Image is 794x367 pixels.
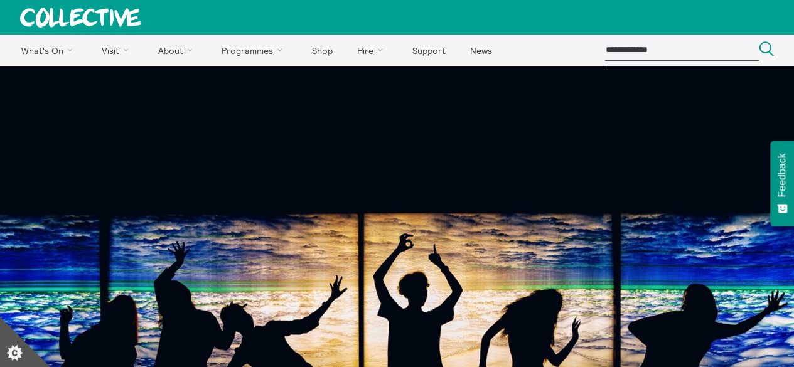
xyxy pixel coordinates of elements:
[776,153,788,197] span: Feedback
[10,35,89,66] a: What's On
[401,35,456,66] a: Support
[211,35,299,66] a: Programmes
[301,35,343,66] a: Shop
[459,35,503,66] a: News
[346,35,399,66] a: Hire
[91,35,145,66] a: Visit
[770,141,794,226] button: Feedback - Show survey
[147,35,208,66] a: About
